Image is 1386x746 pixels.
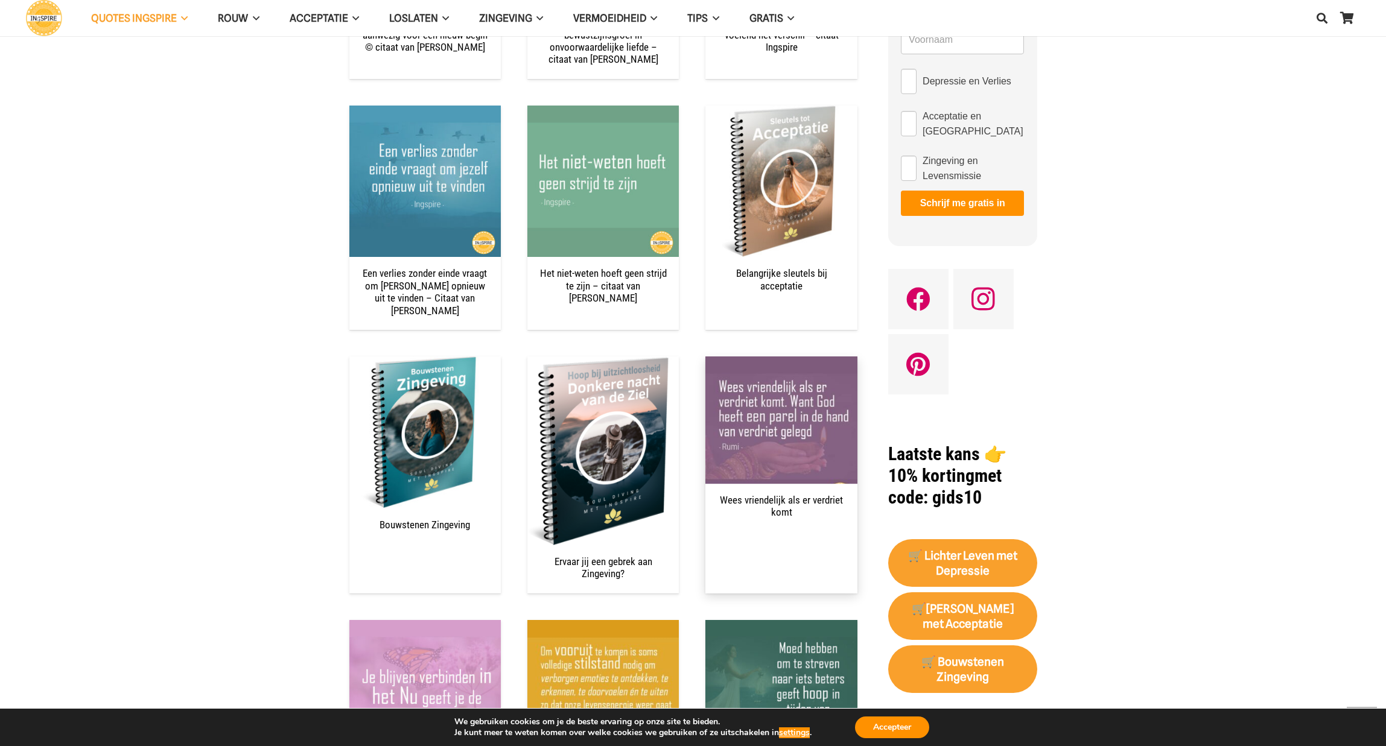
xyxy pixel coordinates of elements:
a: Ervaar jij een gebrek aan Zingeving? [555,555,652,580]
strong: 🛒 Lichter Leven met Depressie [908,549,1017,578]
a: Bouwstenen Zingeving [349,358,501,370]
a: Terug naar top [1347,707,1377,737]
a: TIPSTIPS Menu [672,3,734,34]
a: Belangrijke sleutels bij acceptatie [736,267,827,291]
a: 🛒 Bouwstenen Zingeving [888,645,1037,694]
span: ROUW Menu [248,3,259,33]
a: 🛒 Lichter Leven met Depressie [888,539,1037,587]
a: 🛒[PERSON_NAME] met Acceptatie [888,592,1037,640]
img: voorbeelden bouwstenen zingeving voor jouw persoonlijke zingeving met zingevingsvragen die je ver... [349,356,501,508]
img: Het niet-weten hoeft geen strijd te zijn - citaat van Ingspire door schrijfster Inge Geertzen bek... [527,106,679,257]
a: Instagram [953,269,1014,329]
input: Voornaam [901,25,1024,54]
a: Facebook [888,269,949,329]
img: Leren accepteren hoe doe je dat? Alles over acceptatie in dit prachtige eboekje Sleutels tot Acce... [705,106,857,257]
span: GRATIS [749,12,783,24]
strong: 🛒[PERSON_NAME] met Acceptatie [912,602,1014,631]
p: Je kunt meer te weten komen over welke cookies we gebruiken of ze uitschakelen in . [454,727,812,738]
span: Loslaten [389,12,438,24]
span: ROUW [218,12,248,24]
a: VERMOEIDHEIDVERMOEIDHEID Menu [558,3,672,34]
a: Ervaar jij een gebrek aan Zingeving? [527,358,679,370]
a: LoslatenLoslaten Menu [374,3,464,34]
span: Zingeving [479,12,532,24]
a: Belangrijke sleutels bij acceptatie [705,107,857,119]
img: Ingspire quote over omgaan met verlies spreuk jezelf opnieuw uitvinden [349,106,501,257]
input: Acceptatie en [GEOGRAPHIC_DATA] [901,111,917,136]
span: VERMOEIDHEID [573,12,646,24]
button: Accepteer [855,716,929,738]
a: Zoeken [1310,3,1334,33]
span: Acceptatie Menu [348,3,359,33]
a: Een verlies zonder einde vraagt om jezelf opnieuw uit te vinden – Citaat van Ingspire [349,107,501,119]
span: Zingeving Menu [532,3,543,33]
a: Om vooruit te komen is soms volledige stilstand nodig [527,621,679,633]
a: Bouwstenen Zingeving [380,519,470,531]
a: GRATISGRATIS Menu [734,3,809,34]
button: Schrijf me gratis in [901,191,1024,216]
span: TIPS Menu [708,3,719,33]
span: QUOTES INGSPIRE Menu [177,3,188,33]
span: VERMOEIDHEID Menu [646,3,657,33]
a: Jouw aanwezigheid maakt voelend het verschil – citaat Ingspire [725,16,839,53]
a: QUOTES INGSPIREQUOTES INGSPIRE Menu [76,3,203,34]
span: TIPS [687,12,708,24]
span: QUOTES INGSPIRE [91,12,177,24]
a: Het niet-weten hoeft geen strijd te zijn – citaat van [PERSON_NAME] [540,267,667,304]
a: Waar leegte heerst is alles aanwezig voor een nieuw begin © citaat van [PERSON_NAME] [363,16,488,53]
strong: Laatste kans 👉 10% korting [888,443,1006,486]
span: Zingeving en Levensmissie [923,153,1024,183]
a: Acceptatie is een bewustzijnsgroei in onvoorwaardelijke liefde – citaat van [PERSON_NAME] [548,16,658,65]
a: Wees vriendelijk als er verdriet komt [705,358,857,370]
a: ZingevingZingeving Menu [464,3,558,34]
span: Depressie en Verlies [923,74,1011,89]
h1: met code: gids10 [888,443,1037,508]
a: Wees vriendelijk als er verdriet komt [720,494,843,518]
span: Loslaten Menu [438,3,449,33]
a: Je blijven verbinden in het Nu geeft jou de kracht voor morgen – citaat door ingspire [349,621,501,633]
button: settings [779,727,810,738]
a: AcceptatieAcceptatie Menu [275,3,374,34]
img: Spreuk over omgaan met verdriet van Rumi op zingevingsplatform Ingspire.nl [705,356,857,508]
strong: 🛒 Bouwstenen Zingeving [921,655,1004,684]
a: ROUWROUW Menu [203,3,274,34]
a: Een verlies zonder einde vraagt om [PERSON_NAME] opnieuw uit te vinden – Citaat van [PERSON_NAME] [363,267,487,316]
input: Zingeving en Levensmissie [901,156,917,181]
span: GRATIS Menu [783,3,794,33]
a: Pinterest [888,334,949,394]
span: Acceptatie [290,12,348,24]
input: Depressie en Verlies [901,69,917,94]
span: Acceptatie en [GEOGRAPHIC_DATA] [923,109,1024,139]
a: Moed hebben om te streven naar iets beters [705,621,857,633]
p: We gebruiken cookies om je de beste ervaring op onze site te bieden. [454,716,812,727]
a: Het niet-weten hoeft geen strijd te zijn – citaat van Ingspire [527,107,679,119]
